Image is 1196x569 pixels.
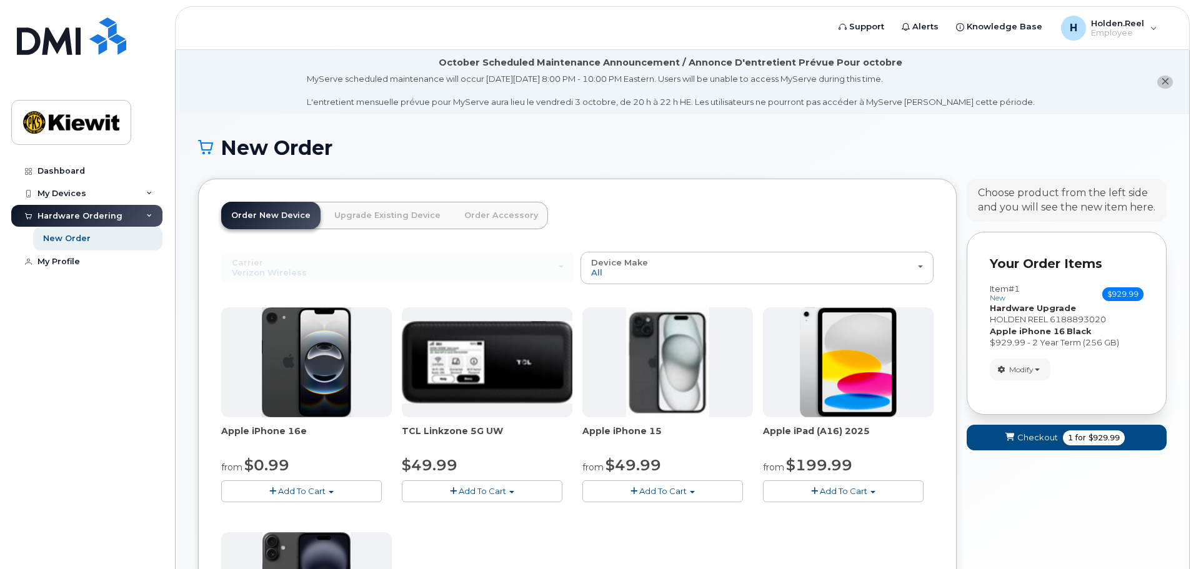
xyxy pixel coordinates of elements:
span: $929.99 [1089,432,1120,443]
span: Modify [1009,364,1034,375]
span: HOLDEN REEL [990,314,1048,324]
span: #1 [1009,284,1020,294]
div: October Scheduled Maintenance Announcement / Annonce D'entretient Prévue Pour octobre [439,56,902,69]
span: $49.99 [402,456,457,474]
small: from [582,462,604,473]
button: Add To Cart [402,480,562,502]
a: Order New Device [221,202,321,229]
div: Apple iPad (A16) 2025 [763,425,934,450]
span: $49.99 [605,456,661,474]
div: MyServe scheduled maintenance will occur [DATE][DATE] 8:00 PM - 10:00 PM Eastern. Users will be u... [307,73,1035,108]
span: Checkout [1017,432,1058,443]
img: linkzone5g.png [402,321,572,403]
span: $0.99 [244,456,289,474]
span: All [591,267,602,277]
button: Add To Cart [763,480,924,502]
span: $929.99 [1102,287,1144,301]
strong: Black [1067,326,1092,336]
strong: Hardware Upgrade [990,303,1076,313]
strong: Apple iPhone 16 [990,326,1065,336]
div: Apple iPhone 15 [582,425,753,450]
h1: New Order [198,137,1167,159]
button: close notification [1157,76,1173,89]
small: from [221,462,242,473]
img: iphone15.jpg [626,307,709,417]
div: TCL Linkzone 5G UW [402,425,572,450]
span: 6188893020 [1050,314,1106,324]
span: for [1073,432,1089,443]
iframe: Messenger Launcher [1142,515,1187,560]
button: Add To Cart [221,480,382,502]
small: new [990,294,1005,302]
div: $929.99 - 2 Year Term (256 GB) [990,337,1144,349]
a: Upgrade Existing Device [324,202,451,229]
a: Order Accessory [454,202,548,229]
span: $199.99 [786,456,852,474]
div: Apple iPhone 16e [221,425,392,450]
button: Add To Cart [582,480,743,502]
img: iphone16e.png [262,307,352,417]
button: Device Make All [581,252,934,284]
div: Choose product from the left side and you will see the new item here. [978,186,1155,215]
span: 1 [1068,432,1073,443]
button: Checkout 1 for $929.99 [967,425,1167,450]
button: Modify [990,359,1050,380]
span: Add To Cart [459,486,506,496]
small: from [763,462,784,473]
span: Device Make [591,257,648,267]
span: Add To Cart [639,486,687,496]
img: ipad_11.png [800,307,897,417]
span: Add To Cart [820,486,867,496]
p: Your Order Items [990,255,1144,273]
h3: Item [990,284,1020,302]
span: Add To Cart [278,486,326,496]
